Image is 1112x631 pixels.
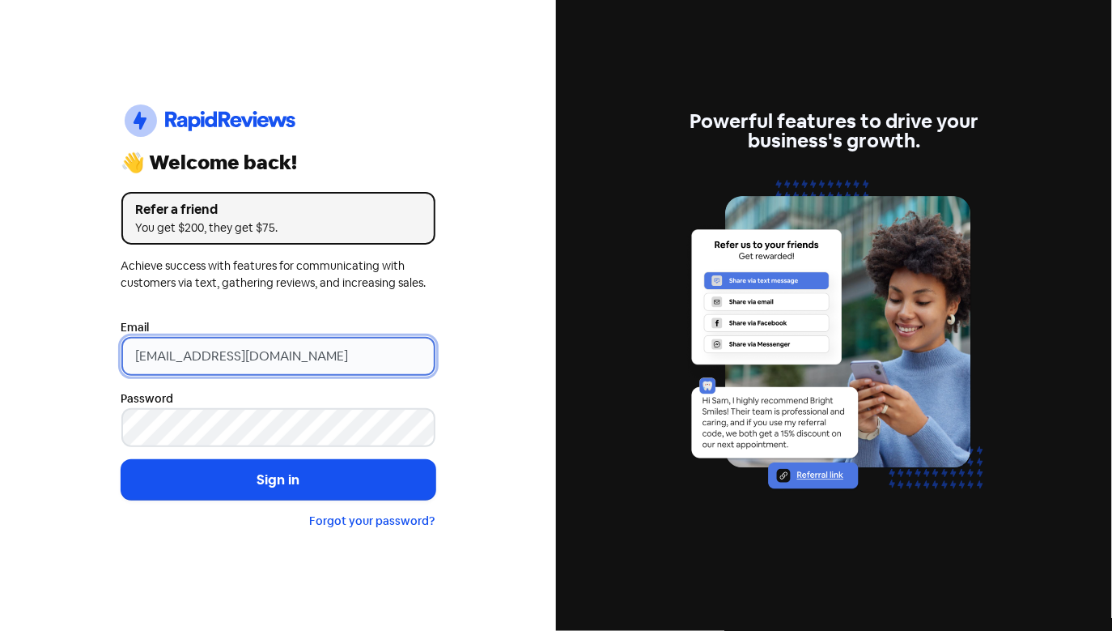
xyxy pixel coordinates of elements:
[136,200,421,220] div: Refer a friend
[121,390,174,407] label: Password
[121,258,435,292] div: Achieve success with features for communicating with customers via text, gathering reviews, and i...
[121,460,435,501] button: Sign in
[677,170,991,519] img: referrals
[136,220,421,237] div: You get $200, they get $75.
[310,514,435,528] a: Forgot your password?
[121,337,435,376] input: Enter your email address...
[121,319,150,336] label: Email
[121,153,435,173] div: 👋 Welcome back!
[677,112,991,151] div: Powerful features to drive your business's growth.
